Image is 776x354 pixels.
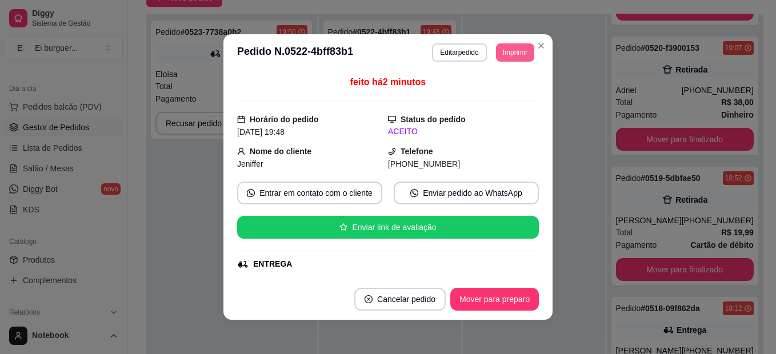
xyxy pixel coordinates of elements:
[237,127,285,136] span: [DATE] 19:48
[410,189,418,197] span: whats-app
[350,77,426,87] span: feito há 2 minutos
[250,147,311,156] strong: Nome do cliente
[365,295,373,303] span: close-circle
[432,43,486,62] button: Editarpedido
[394,182,539,204] button: whats-appEnviar pedido ao WhatsApp
[450,288,539,311] button: Mover para preparo
[237,182,382,204] button: whats-appEntrar em contato com o cliente
[401,115,466,124] strong: Status do pedido
[247,189,255,197] span: whats-app
[253,258,292,270] div: ENTREGA
[388,126,539,138] div: ACEITO
[237,159,263,168] span: Jeniffer
[354,288,446,311] button: close-circleCancelar pedido
[532,37,550,55] button: Close
[388,147,396,155] span: phone
[250,115,319,124] strong: Horário do pedido
[237,43,353,62] h3: Pedido N. 0522-4bff83b1
[237,115,245,123] span: calendar
[496,43,534,62] button: Imprimir
[237,147,245,155] span: user
[388,159,460,168] span: [PHONE_NUMBER]
[401,147,433,156] strong: Telefone
[237,216,539,239] button: starEnviar link de avaliação
[339,223,347,231] span: star
[388,115,396,123] span: desktop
